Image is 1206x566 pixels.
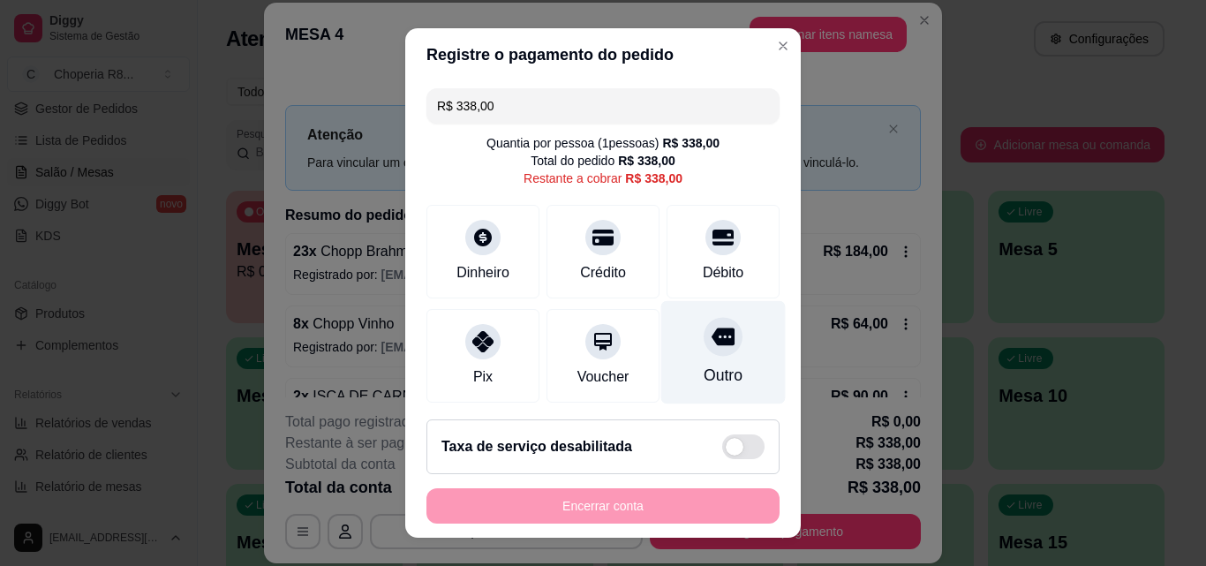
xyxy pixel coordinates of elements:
[704,364,742,387] div: Outro
[580,262,626,283] div: Crédito
[405,28,801,81] header: Registre o pagamento do pedido
[662,134,720,152] div: R$ 338,00
[531,152,675,170] div: Total do pedido
[441,436,632,457] h2: Taxa de serviço desabilitada
[473,366,493,388] div: Pix
[486,134,720,152] div: Quantia por pessoa ( 1 pessoas)
[769,32,797,60] button: Close
[577,366,629,388] div: Voucher
[618,152,675,170] div: R$ 338,00
[524,170,682,187] div: Restante a cobrar
[437,88,769,124] input: Ex.: hambúrguer de cordeiro
[456,262,509,283] div: Dinheiro
[625,170,682,187] div: R$ 338,00
[703,262,743,283] div: Débito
